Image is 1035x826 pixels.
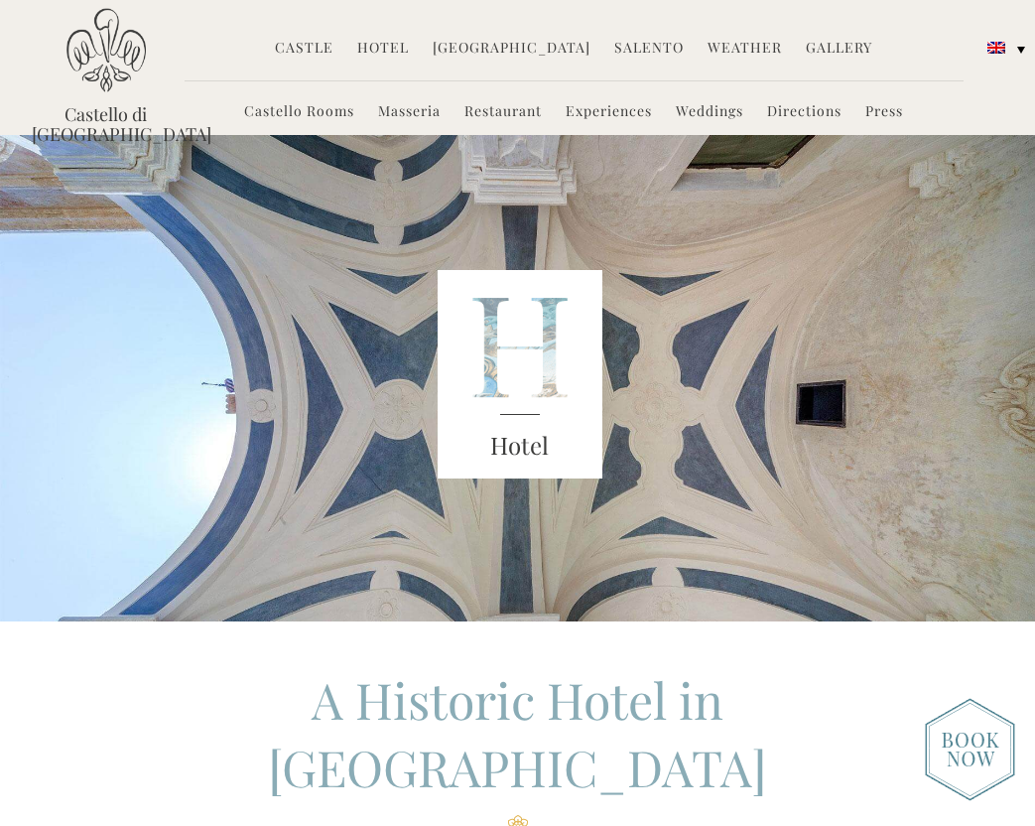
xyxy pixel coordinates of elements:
a: Masseria [378,101,441,124]
a: Salento [614,38,684,61]
img: new-booknow.png [925,698,1015,801]
a: Gallery [806,38,872,61]
a: Hotel [357,38,409,61]
a: Weddings [676,101,743,124]
a: Castello di [GEOGRAPHIC_DATA] [32,104,181,144]
a: Weather [708,38,782,61]
img: English [987,42,1005,54]
a: Restaurant [464,101,542,124]
h3: Hotel [438,428,602,464]
a: Castle [275,38,333,61]
a: Experiences [566,101,652,124]
a: Castello Rooms [244,101,354,124]
a: Directions [767,101,841,124]
a: Press [865,101,903,124]
img: castello_header_block.png [438,270,602,479]
a: [GEOGRAPHIC_DATA] [433,38,590,61]
img: Castello di Ugento [66,8,146,92]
